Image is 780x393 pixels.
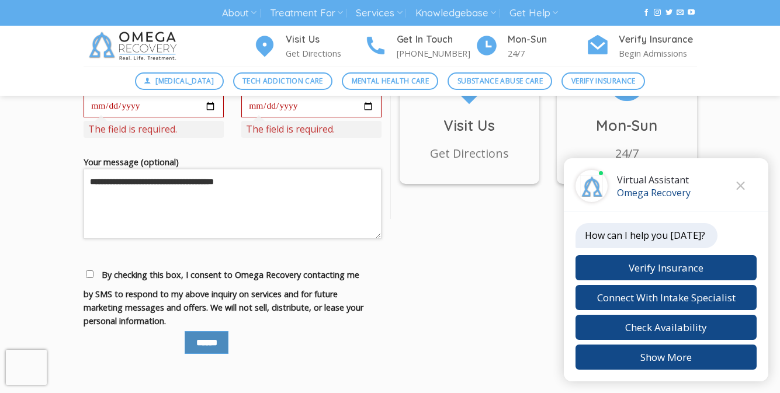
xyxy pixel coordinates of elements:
[448,72,552,90] a: Substance Abuse Care
[508,47,586,60] p: 24/7
[457,75,543,86] span: Substance Abuse Care
[400,62,540,164] a: Visit Us Get Directions
[84,269,363,326] span: By checking this box, I consent to Omega Recovery contacting me by SMS to respond to my above inq...
[270,2,343,24] a: Treatment For
[561,72,645,90] a: Verify Insurance
[415,2,496,24] a: Knowledgebase
[233,72,333,90] a: Tech Addiction Care
[155,75,214,86] span: [MEDICAL_DATA]
[135,72,224,90] a: [MEDICAL_DATA]
[557,114,697,137] h3: Mon-Sun
[286,47,364,60] p: Get Directions
[253,32,364,61] a: Visit Us Get Directions
[84,121,224,138] span: The field is required.
[84,155,382,247] label: Your message (optional)
[509,2,558,24] a: Get Help
[286,32,364,47] h4: Visit Us
[586,32,697,61] a: Verify Insurance Begin Admissions
[677,9,684,17] a: Send us an email
[643,9,650,17] a: Follow on Facebook
[241,121,382,138] span: The field is required.
[557,144,697,163] p: 24/7
[222,2,256,24] a: About
[397,47,475,60] p: [PHONE_NUMBER]
[400,144,540,163] p: Get Directions
[508,32,586,47] h4: Mon-Sun
[397,32,475,47] h4: Get In Touch
[342,72,438,90] a: Mental Health Care
[400,114,540,137] h3: Visit Us
[242,75,323,86] span: Tech Addiction Care
[356,2,402,24] a: Services
[619,47,697,60] p: Begin Admissions
[84,26,186,67] img: Omega Recovery
[619,32,697,47] h4: Verify Insurance
[688,9,695,17] a: Follow on YouTube
[654,9,661,17] a: Follow on Instagram
[364,32,475,61] a: Get In Touch [PHONE_NUMBER]
[86,270,93,278] input: By checking this box, I consent to Omega Recovery contacting me by SMS to respond to my above inq...
[665,9,672,17] a: Follow on Twitter
[571,75,636,86] span: Verify Insurance
[352,75,429,86] span: Mental Health Care
[84,169,382,239] textarea: Your message (optional)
